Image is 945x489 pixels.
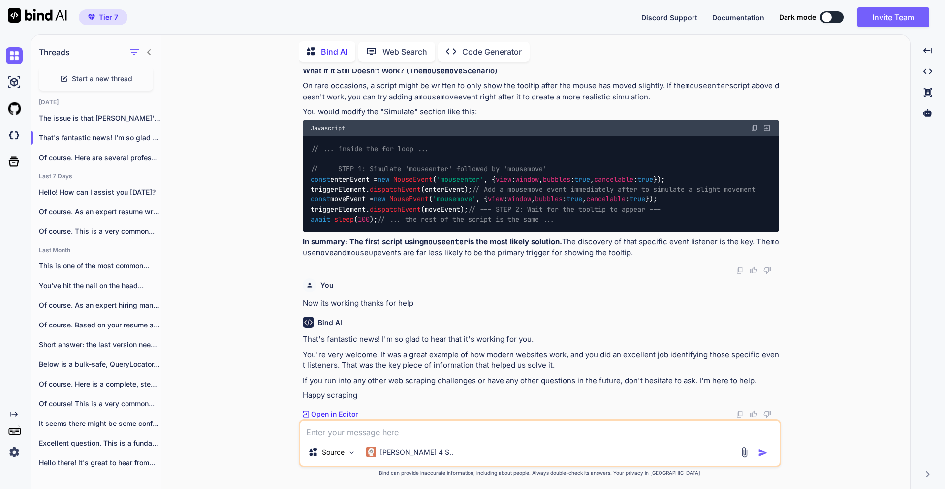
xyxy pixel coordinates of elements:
span: await [311,215,330,224]
img: githubLight [6,100,23,117]
p: Hello there! It's great to hear from... [39,458,161,468]
h1: Threads [39,46,70,58]
p: The issue is that [PERSON_NAME]'s `Q` objects... [39,113,161,123]
p: You've hit the nail on the head... [39,281,161,291]
code: mouseup [346,248,378,258]
h2: Last Month [31,246,161,254]
p: Short answer: the last version needed fixes... [39,340,161,350]
h2: [DATE] [31,98,161,106]
p: Of course. Based on your resume and... [39,320,161,330]
img: settings [6,444,23,460]
span: true [637,175,653,184]
img: like [750,410,757,418]
p: You would modify the "Simulate" section like this: [303,106,779,118]
p: Source [322,447,345,457]
p: Of course. As an expert resume writer... [39,207,161,217]
p: Of course. As an expert hiring manager... [39,300,161,310]
img: Bind AI [8,8,67,23]
span: Documentation [712,13,764,22]
img: copy [751,124,758,132]
p: Hello! How can I assist you [DATE]? [39,187,161,197]
span: Discord Support [641,13,697,22]
h6: You [320,280,334,290]
span: cancelable [594,175,633,184]
span: true [630,195,645,204]
span: Javascript [311,124,345,132]
p: Of course. Here is a complete, step-by-step... [39,379,161,389]
button: Discord Support [641,12,697,23]
p: Web Search [382,46,427,58]
span: view [496,175,511,184]
img: Pick Models [347,448,356,456]
p: You're very welcome! It was a great example of how modern websites work, and you did an excellent... [303,349,779,371]
img: Claude 4 Sonnet [366,447,376,457]
code: mouseenter [424,237,468,247]
span: dispatchEvent [370,205,421,214]
span: true [567,195,582,204]
h2: Last 7 Days [31,172,161,180]
p: Below is a bulk-safe, QueryLocator-based Apex batch... [39,359,161,369]
span: // ... inside the for loop ... [311,145,429,154]
img: premium [88,14,95,20]
p: Code Generator [462,46,522,58]
p: It seems there might be some confusion.... [39,419,161,428]
span: 'mousemove' [433,195,476,204]
span: MouseEvent [389,195,429,204]
span: const [311,175,330,184]
code: mousemove [418,92,458,102]
code: enterEvent = ( , { : , : , : }); triggerElement. (enterEvent); moveEvent = ( , { : , : , : }); tr... [311,144,756,224]
button: premiumTier 7 [79,9,127,25]
p: This is one of the most common... [39,261,161,271]
span: bubbles [543,175,570,184]
span: window [507,195,531,204]
span: 'mouseenter' [437,175,484,184]
button: Invite Team [857,7,929,27]
span: // --- STEP 1: Simulate 'mouseenter' followed by 'mousemove' --- [311,165,563,174]
span: view [488,195,504,204]
img: darkCloudIdeIcon [6,127,23,144]
p: Happy scraping [303,390,779,401]
img: attachment [739,447,750,458]
span: const [311,195,330,204]
span: Tier 7 [99,12,118,22]
button: Documentation [712,12,764,23]
span: true [574,175,590,184]
p: [PERSON_NAME] 4 S.. [380,447,453,457]
code: mousemove [423,66,463,76]
p: Of course. This is a very common... [39,227,161,236]
img: copy [736,266,744,274]
span: // Add a mousemove event immediately after to simulate a slight movement [472,185,756,194]
img: chat [6,47,23,64]
p: Now its working thanks for help [303,298,779,309]
p: The discovery of that specific event listener is the key. The and events are far less likely to b... [303,236,779,259]
span: Dark mode [779,12,816,22]
img: like [750,266,757,274]
span: // ... the rest of the script is the same ... [378,215,555,224]
p: On rare occasions, a script might be written to only show the tooltip after the mouse has moved s... [303,80,779,102]
img: Open in Browser [762,124,771,132]
span: Start a new thread [72,74,132,84]
code: mouseenter [685,81,729,91]
span: dispatchEvent [370,185,421,194]
span: 100 [358,215,370,224]
img: dislike [763,266,771,274]
p: Bind AI [321,46,347,58]
img: ai-studio [6,74,23,91]
h6: Bind AI [318,318,342,327]
span: sleep [334,215,354,224]
span: MouseEvent [393,175,433,184]
img: copy [736,410,744,418]
span: new [378,175,389,184]
p: Open in Editor [311,409,358,419]
h3: What If It Still Doesn't Work? (The Scenario) [303,65,779,77]
span: cancelable [586,195,626,204]
img: dislike [763,410,771,418]
span: window [515,175,539,184]
strong: In summary: The first script using is the most likely solution. [303,237,562,246]
p: Of course! This is a very common... [39,399,161,409]
p: Excellent question. This is a fundamental architectural... [39,438,161,448]
p: If you run into any other web scraping challenges or have any other questions in the future, don'... [303,375,779,387]
p: Bind can provide inaccurate information, including about people. Always double-check its answers.... [299,469,781,477]
code: mousemove [303,237,779,258]
p: That's fantastic news! I'm so glad to... [39,133,161,143]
